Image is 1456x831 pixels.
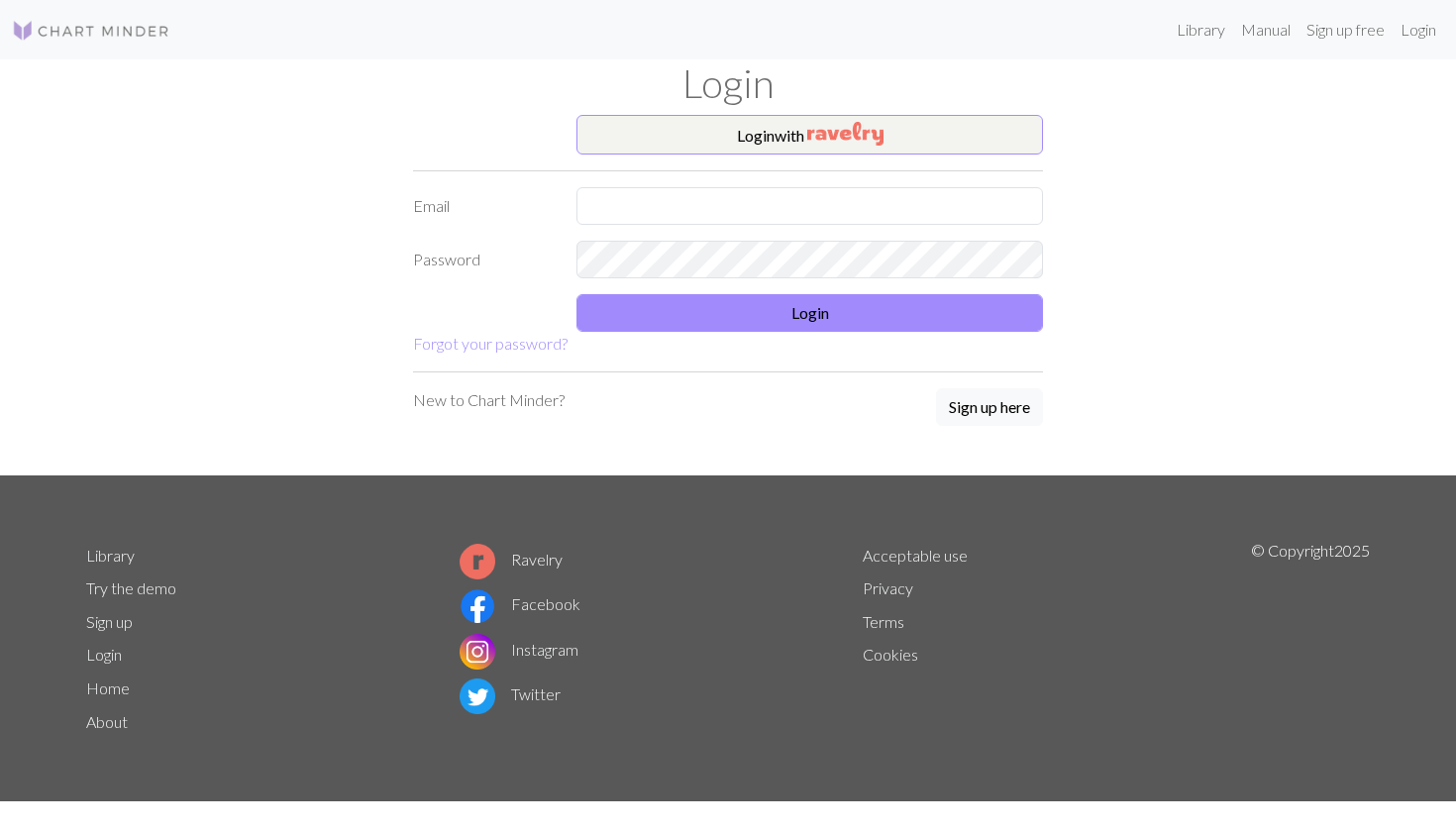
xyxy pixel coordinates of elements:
[576,115,1043,155] button: Loginwith
[460,594,580,613] a: Facebook
[413,334,568,353] a: Forgot your password?
[807,122,884,146] img: Ravelry
[863,578,913,597] a: Privacy
[1251,539,1370,739] p: © Copyright 2025
[86,546,135,565] a: Library
[413,388,565,412] p: New to Chart Minder?
[1169,10,1233,50] a: Library
[460,550,563,569] a: Ravelry
[74,59,1382,107] h1: Login
[576,294,1043,332] button: Login
[401,187,565,225] label: Email
[936,388,1043,426] button: Sign up here
[86,712,128,731] a: About
[1393,10,1444,50] a: Login
[401,241,565,278] label: Password
[460,588,495,624] img: Facebook logo
[460,640,578,659] a: Instagram
[1299,10,1393,50] a: Sign up free
[460,684,561,703] a: Twitter
[86,578,176,597] a: Try the demo
[863,546,968,565] a: Acceptable use
[86,645,122,664] a: Login
[460,678,495,714] img: Twitter logo
[86,678,130,697] a: Home
[936,388,1043,428] a: Sign up here
[460,544,495,579] img: Ravelry logo
[12,19,170,43] img: Logo
[863,612,904,631] a: Terms
[1233,10,1299,50] a: Manual
[86,612,133,631] a: Sign up
[460,634,495,670] img: Instagram logo
[863,645,918,664] a: Cookies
